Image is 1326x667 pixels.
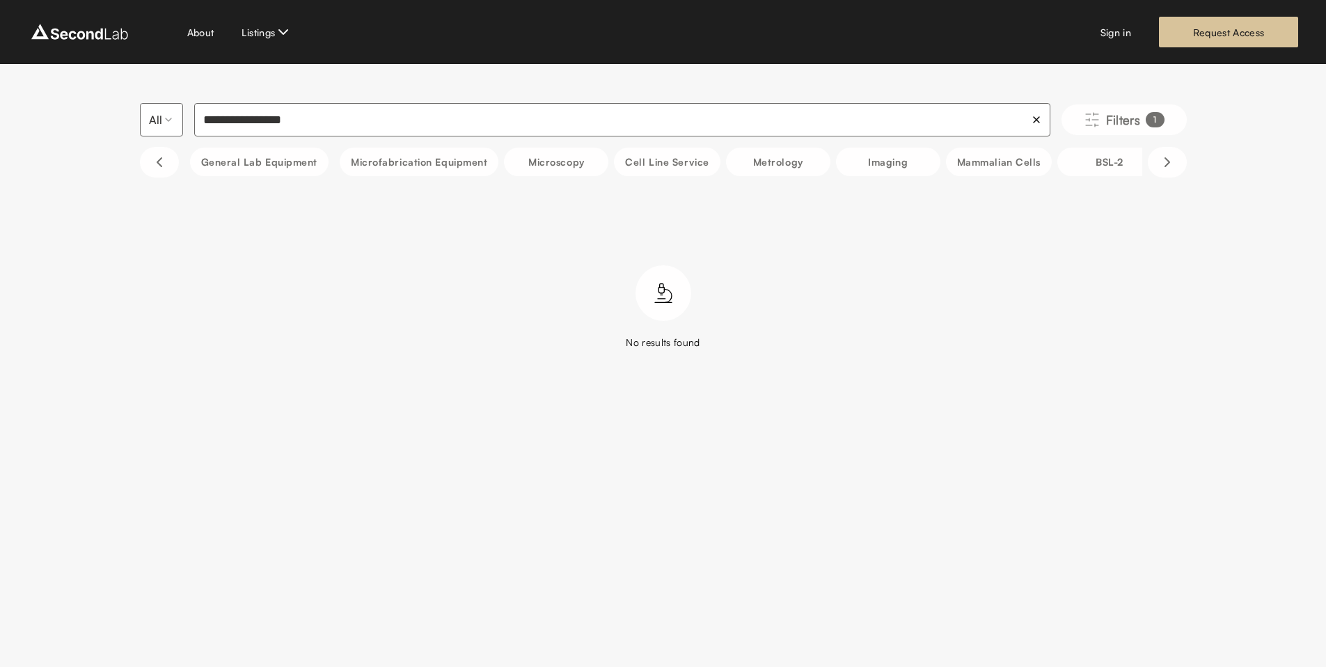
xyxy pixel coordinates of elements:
button: Mammalian Cells [946,148,1052,176]
img: logo [28,21,132,43]
button: Select listing type [140,103,183,136]
button: Microfabrication Equipment [340,148,498,176]
button: Imaging [836,148,940,176]
button: Listings [242,24,292,40]
button: Scroll right [1148,147,1187,178]
button: BSL-2 [1057,148,1162,176]
a: About [187,25,214,40]
div: No results found [626,335,700,350]
span: Filters [1106,110,1141,130]
button: Scroll left [140,147,179,178]
button: General Lab equipment [190,148,329,176]
button: Filters [1061,104,1187,135]
div: 1 [1146,112,1164,127]
button: Cell line service [614,148,720,176]
button: Metrology [726,148,830,176]
a: Request Access [1159,17,1298,47]
button: Microscopy [504,148,608,176]
a: Sign in [1100,25,1131,40]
